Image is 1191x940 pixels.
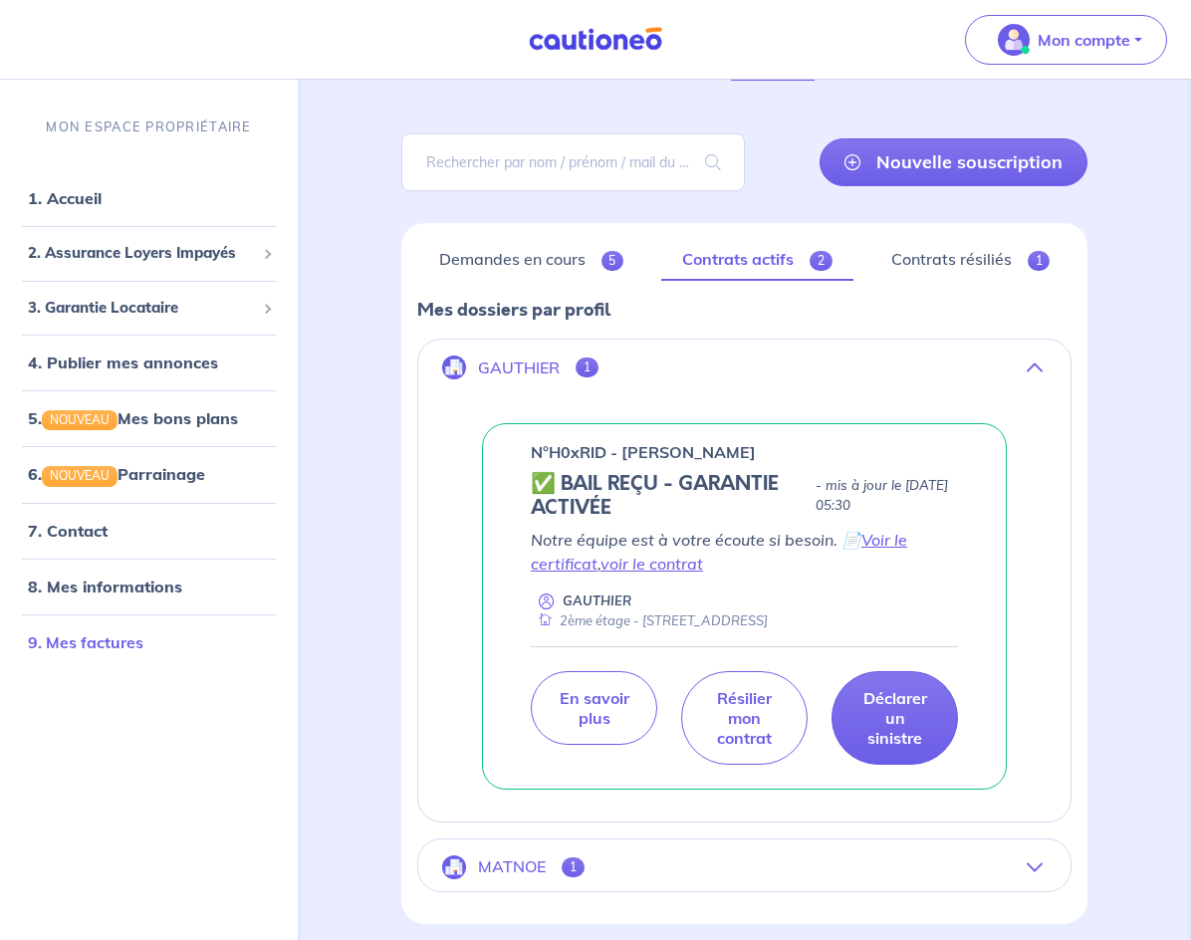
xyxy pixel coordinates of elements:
img: Cautioneo [521,27,670,52]
a: voir le contrat [600,554,703,574]
img: illu_account_valid_menu.svg [998,24,1030,56]
a: 8. Mes informations [28,577,182,596]
div: 4. Publier mes annonces [8,344,290,383]
a: Nouvelle souscription [820,138,1087,186]
div: 5.NOUVEAUMes bons plans [8,399,290,439]
p: Notre équipe est à votre écoute si besoin. 📄 , [531,528,958,576]
span: 5 [601,251,624,271]
a: 7. Contact [28,521,108,541]
a: 9. Mes factures [28,632,143,652]
span: 1 [562,857,585,877]
button: GAUTHIER1 [418,344,1071,391]
img: illu_company.svg [442,355,466,379]
span: 2 [810,251,833,271]
div: 6.NOUVEAUParrainage [8,455,290,495]
a: 1. Accueil [28,189,102,209]
div: 1. Accueil [8,179,290,219]
a: En savoir plus [531,671,657,745]
div: 7. Contact [8,511,290,551]
div: 2ème étage - [STREET_ADDRESS] [531,611,768,630]
p: Résilier mon contrat [706,688,783,748]
a: 5.NOUVEAUMes bons plans [28,409,238,429]
h5: ✅ BAIL REÇU - GARANTIE ACTIVÉE [531,472,808,520]
p: MATNOE [478,857,546,876]
button: MATNOE1 [418,843,1071,891]
a: Déclarer un sinistre [832,671,958,765]
p: En savoir plus [556,688,632,728]
span: 2. Assurance Loyers Impayés [28,243,255,266]
p: MON ESPACE PROPRIÉTAIRE [46,117,251,136]
a: Résilier mon contrat [681,671,808,765]
p: GAUTHIER [563,591,631,610]
span: 1 [1028,251,1051,271]
div: 3. Garantie Locataire [8,289,290,328]
a: Demandes en cours5 [417,239,645,281]
span: 3. Garantie Locataire [28,297,255,320]
div: state: CONTRACT-VALIDATED, Context: LESS-THAN-20-DAYS,MAYBE-CERTIFICATE,ALONE,LESSOR-DOCUMENTS [531,472,958,520]
span: 1 [576,357,598,377]
a: Contrats résiliés1 [869,239,1072,281]
input: Rechercher par nom / prénom / mail du locataire [401,133,745,191]
a: Contrats actifs2 [661,239,854,281]
a: 4. Publier mes annonces [28,353,218,373]
div: 2. Assurance Loyers Impayés [8,235,290,274]
div: 9. Mes factures [8,622,290,662]
p: Mon compte [1038,28,1130,52]
p: Déclarer un sinistre [856,688,933,748]
p: n°H0xRlD - [PERSON_NAME] [531,440,756,464]
span: search [681,134,745,190]
button: illu_account_valid_menu.svgMon compte [965,15,1167,65]
a: 6.NOUVEAUParrainage [28,465,205,485]
p: - mis à jour le [DATE] 05:30 [816,476,958,516]
img: illu_company.svg [442,855,466,879]
p: GAUTHIER [478,358,560,377]
div: 8. Mes informations [8,567,290,606]
p: Mes dossiers par profil [417,297,1072,323]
